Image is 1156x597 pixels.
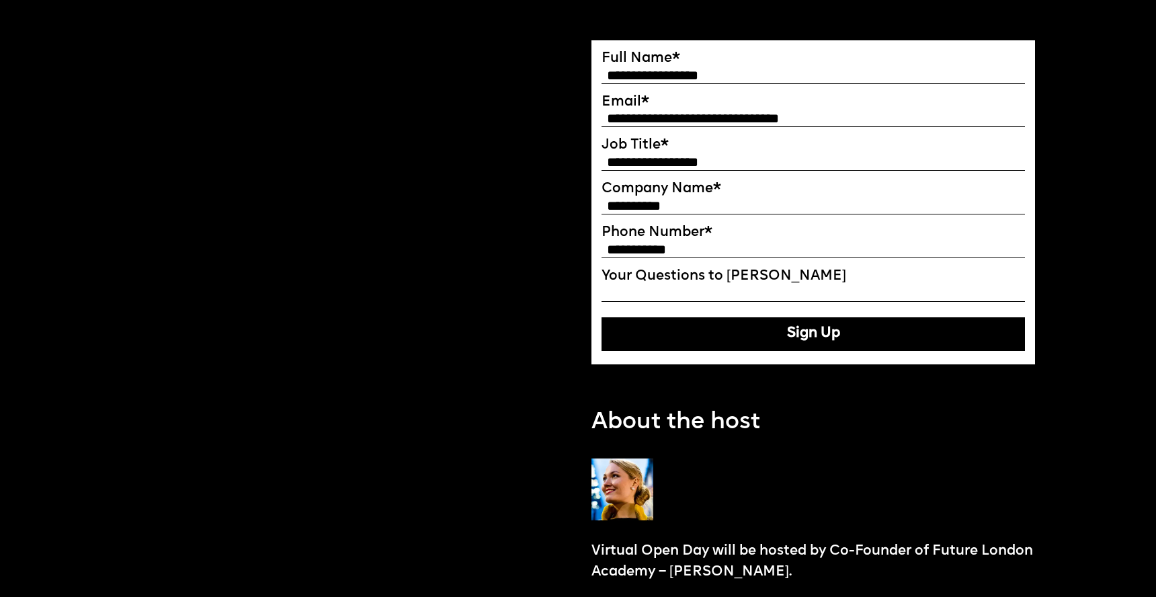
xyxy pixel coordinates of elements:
label: Job Title [602,137,1025,154]
label: Email [602,94,1025,111]
label: Phone Number* [602,225,1025,241]
label: Your Questions to [PERSON_NAME] [602,268,1025,285]
p: About the host [591,405,760,440]
button: Sign Up [602,317,1025,351]
label: Full Name [602,50,1025,67]
label: Company Name [602,181,1025,198]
